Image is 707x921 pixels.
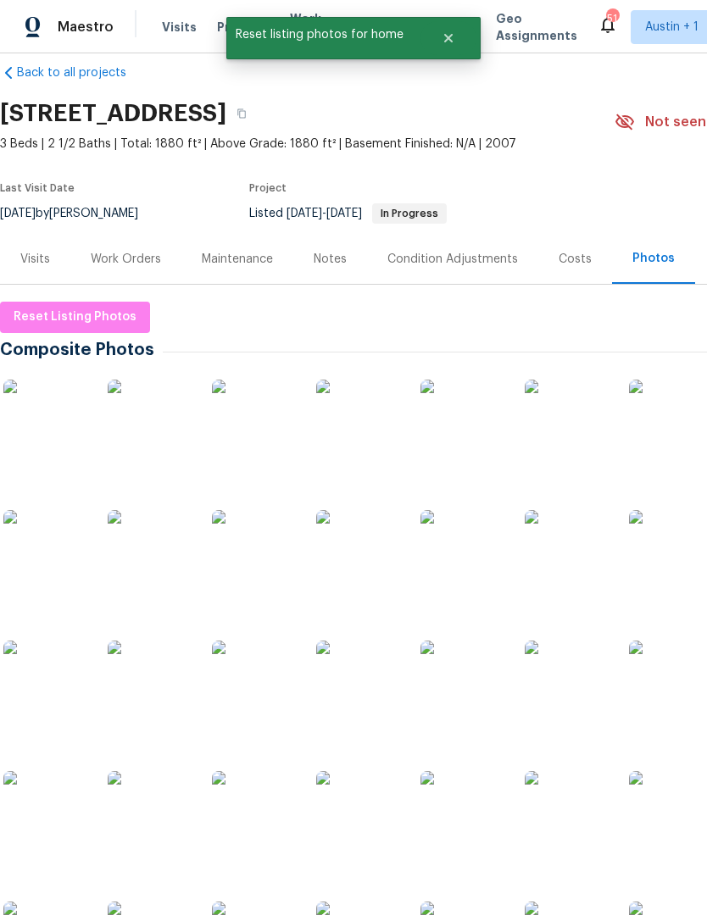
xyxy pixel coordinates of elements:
div: Visits [20,251,50,268]
div: Costs [559,251,592,268]
span: Geo Assignments [496,10,577,44]
span: Work Orders [290,10,333,44]
span: Visits [162,19,197,36]
div: 51 [606,10,618,27]
span: Maestro [58,19,114,36]
span: In Progress [374,208,445,219]
span: Austin + 1 [645,19,699,36]
div: Notes [314,251,347,268]
div: Condition Adjustments [387,251,518,268]
span: [DATE] [287,208,322,219]
div: Maintenance [202,251,273,268]
span: Reset Listing Photos [14,307,136,328]
span: Projects [217,19,270,36]
span: - [287,208,362,219]
button: Copy Address [226,98,257,129]
span: [DATE] [326,208,362,219]
button: Close [420,21,476,55]
div: Work Orders [91,251,161,268]
span: Listed [249,208,447,219]
span: Reset listing photos for home [226,17,420,53]
div: Photos [632,250,675,267]
span: Project [249,183,287,193]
